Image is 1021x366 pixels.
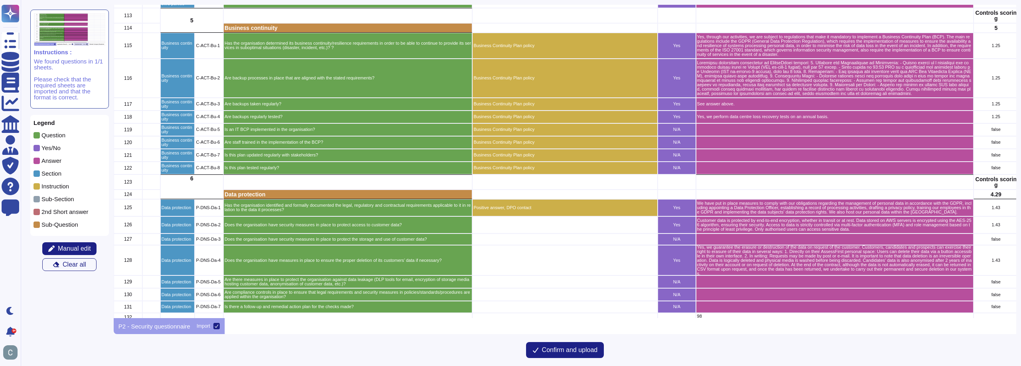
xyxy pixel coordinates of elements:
p: Sub-Question [41,222,78,228]
p: false [974,293,1017,297]
p: Business continuity [225,25,471,31]
p: Business Continuity Plan policy [473,102,656,106]
p: Has the organisation identified and formally documented the legal, regulatory and contractual req... [225,203,471,212]
p: P-DNS-Da-1 [196,206,222,210]
p: 2nd Short answer [41,209,89,215]
p: N/A [659,237,694,241]
p: Are backups taken regularly? [225,102,471,106]
p: Are there measures in place to protect the organisation against data leakage (DLP tools for email... [225,277,471,286]
div: 126 [114,216,142,233]
img: user [3,345,18,360]
p: Business continuity [162,164,194,172]
p: 1.43 [974,258,1017,263]
p: Controls scoring [974,176,1017,188]
p: Is this plan updated regularly with stakeholders? [225,153,471,157]
p: P-DNS-Da-6 [196,293,222,297]
p: 1.25 [974,44,1017,48]
p: Business continuity [162,100,194,109]
div: 131 [114,301,142,313]
p: Business Continuity Plan policy [473,166,656,170]
p: Business Continuity Plan policy [473,140,656,144]
div: 127 [114,233,142,245]
p: C-ACT-Bu-5 [196,127,222,132]
button: user [2,344,23,361]
p: Instruction [41,183,69,189]
span: Confirm and upload [542,347,598,353]
p: Yes, through our activities, we are subject to regulations that make it mandatory to implement a ... [697,35,972,57]
p: Has the organisation determined its business continuity/resilience requirements in order to be ab... [225,41,471,50]
p: Answer [41,158,61,164]
p: P-DNS-Da-2 [196,223,222,227]
p: Is there a follow-up and remedial action plan for the checks made? [225,305,471,309]
p: N/A [659,153,694,157]
p: 1.43 [974,206,1017,210]
span: Manual edit [58,245,91,252]
p: C-ACT-Bu-8 [196,166,222,170]
p: Data protection [162,237,194,241]
div: 122 [114,162,142,174]
p: Does the organisation have security measures in place to protect access to customer data? [225,223,471,227]
p: Yes [659,44,694,48]
p: P2 - Security questionnaire [118,323,190,329]
p: Yes, we guarantee the erasure or destruction of the data on request of the customer. Customers, c... [697,245,972,276]
p: Yes [659,206,694,210]
p: Business continuity [162,138,194,147]
div: 114 [114,23,142,33]
p: false [974,166,1017,170]
span: Clear all [63,261,86,268]
p: false [974,153,1017,157]
div: 120 [114,136,142,149]
p: false [974,305,1017,309]
p: Yes/No [41,145,61,151]
p: P-DNS-Da-4 [196,258,222,263]
div: 9+ [12,328,16,333]
p: C-ACT-Bu-1 [196,44,222,48]
p: Business continuity [162,41,194,50]
p: 1.43 [974,223,1017,227]
p: Are staff trained in the implementation of the BCP? [225,140,471,144]
div: 118 [114,111,142,123]
p: Are backup processes in place that are aligned with the stated requirements? [225,76,471,80]
p: C-ACT-Bu-6 [196,140,222,144]
p: false [974,127,1017,132]
p: Are backups regularly tested? [225,115,471,119]
div: 125 [114,199,142,216]
p: Yes [659,258,694,263]
button: Manual edit [42,242,97,255]
img: instruction [34,13,105,46]
p: N/A [659,280,694,284]
div: grid [114,5,1016,318]
p: Is this plan tested regularly? [225,166,471,170]
p: Business continuity [162,151,194,160]
p: Business Continuity Plan policy [473,127,656,132]
div: 129 [114,275,142,288]
p: N/A [659,127,694,132]
p: false [974,280,1017,284]
p: 5 [974,25,1017,31]
p: C-ACT-Bu-2 [196,76,222,80]
p: C-ACT-Bu-7 [196,153,222,157]
p: Data protection [162,280,194,284]
p: We have put in place measures to comply with our obligations regarding the management of personal... [697,201,972,214]
button: Confirm and upload [526,342,604,358]
div: Import [197,324,210,328]
p: C-ACT-Bu-3 [196,102,222,106]
div: 116 [114,59,142,98]
p: 1.25 [974,115,1017,119]
p: Yes [659,223,694,227]
p: 98 [697,314,972,319]
p: Loremipsu dolorsitam consectetur ad ElitseDdoei tempori: 5. Utlabore etd Magnaaliquae ad Minimven... [697,61,972,96]
p: false [974,237,1017,241]
p: 6 [162,176,222,181]
p: Data protection [162,223,194,227]
div: 113 [114,8,142,23]
p: P-DNS-Da-5 [196,280,222,284]
p: Are compliance controls in place to ensure that legal requirements and security measures in polic... [225,290,471,299]
p: 1.25 [974,76,1017,80]
p: N/A [659,166,694,170]
p: 5 [162,18,222,23]
p: We found questions in 1/1 sheets. Please check that the required sheets are imported and that the... [34,58,105,100]
div: 128 [114,245,142,275]
p: N/A [659,140,694,144]
p: Business Continuity Plan policy [473,115,656,119]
